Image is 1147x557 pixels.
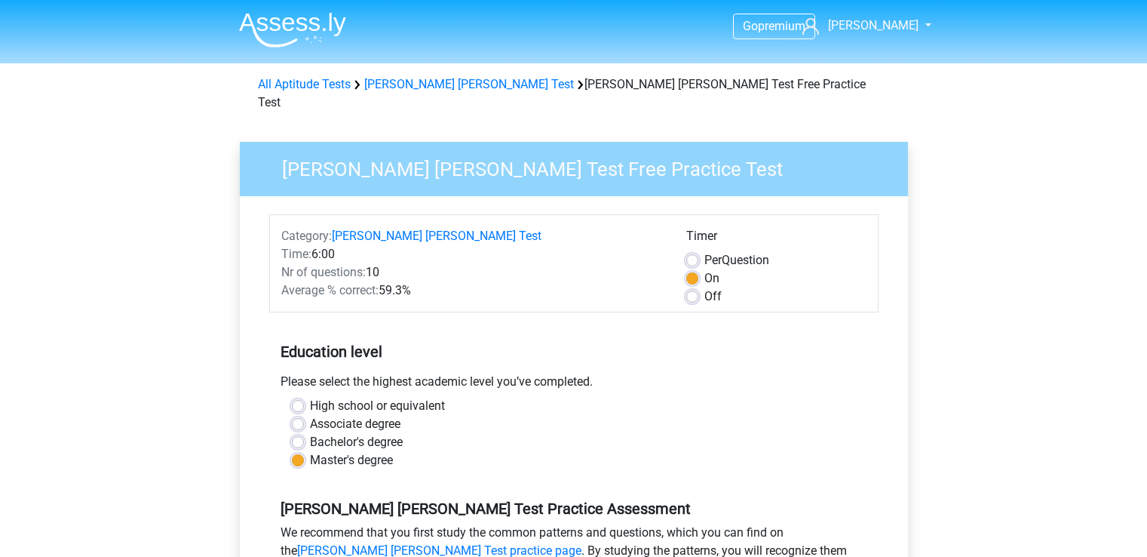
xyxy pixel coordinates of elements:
[270,245,675,263] div: 6:00
[281,283,379,297] span: Average % correct:
[704,288,722,306] label: Off
[310,433,403,451] label: Bachelor's degree
[310,451,393,469] label: Master's degree
[734,16,814,36] a: Gopremium
[281,500,867,518] h5: [PERSON_NAME] [PERSON_NAME] Test Practice Assessment
[704,251,769,269] label: Question
[796,17,920,35] a: [PERSON_NAME]
[258,77,351,91] a: All Aptitude Tests
[743,19,758,33] span: Go
[704,269,719,288] label: On
[264,152,897,181] h3: [PERSON_NAME] [PERSON_NAME] Test Free Practice Test
[239,12,346,48] img: Assessly
[364,77,574,91] a: [PERSON_NAME] [PERSON_NAME] Test
[270,263,675,282] div: 10
[281,337,867,367] h5: Education level
[310,397,445,415] label: High school or equivalent
[310,415,400,433] label: Associate degree
[758,19,805,33] span: premium
[252,75,896,112] div: [PERSON_NAME] [PERSON_NAME] Test Free Practice Test
[281,265,366,279] span: Nr of questions:
[269,373,879,397] div: Please select the highest academic level you’ve completed.
[281,229,332,243] span: Category:
[686,227,866,251] div: Timer
[270,282,675,300] div: 59.3%
[704,253,722,267] span: Per
[281,247,311,261] span: Time:
[332,229,541,243] a: [PERSON_NAME] [PERSON_NAME] Test
[828,18,919,32] span: [PERSON_NAME]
